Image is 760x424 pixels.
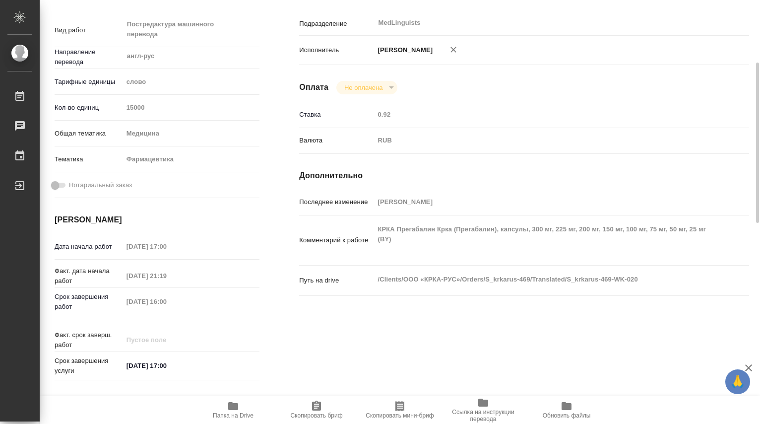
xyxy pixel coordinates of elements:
[374,271,711,288] textarea: /Clients/ООО «КРКА-РУС»/Orders/S_krkarus-469/Translated/S_krkarus-469-WK-020
[123,125,260,142] div: Медицина
[525,396,608,424] button: Обновить файлы
[290,412,342,419] span: Скопировать бриф
[55,266,123,286] p: Факт. дата начала работ
[123,269,210,283] input: Пустое поле
[55,330,123,350] p: Факт. срок заверш. работ
[123,239,210,254] input: Пустое поле
[123,333,210,347] input: Пустое поле
[69,180,132,190] span: Нотариальный заказ
[366,412,434,419] span: Скопировать мини-бриф
[299,197,374,207] p: Последнее изменение
[191,396,275,424] button: Папка на Drive
[299,19,374,29] p: Подразделение
[299,235,374,245] p: Комментарий к работе
[374,45,433,55] p: [PERSON_NAME]
[55,356,123,376] p: Срок завершения услуги
[55,154,123,164] p: Тематика
[299,276,374,285] p: Путь на drive
[123,73,260,90] div: слово
[358,396,442,424] button: Скопировать мини-бриф
[374,221,711,258] textarea: КРКА Прегабалин Крка (Прегабалин), капсулы, 300 мг, 225 мг, 200 мг, 150 мг, 100 мг, 75 мг, 50 мг,...
[123,358,210,373] input: ✎ Введи что-нибудь
[299,110,374,120] p: Ставка
[275,396,358,424] button: Скопировать бриф
[725,369,750,394] button: 🙏
[299,170,749,182] h4: Дополнительно
[55,292,123,312] p: Срок завершения работ
[123,294,210,309] input: Пустое поле
[55,129,123,139] p: Общая тематика
[123,151,260,168] div: Фармацевтика
[55,242,123,252] p: Дата начала работ
[374,195,711,209] input: Пустое поле
[55,103,123,113] p: Кол-во единиц
[341,83,385,92] button: Не оплачена
[729,371,746,392] span: 🙏
[543,412,591,419] span: Обновить файлы
[123,100,260,115] input: Пустое поле
[213,412,253,419] span: Папка на Drive
[447,409,519,423] span: Ссылка на инструкции перевода
[336,81,397,94] div: Не оплачена
[55,25,123,35] p: Вид работ
[299,81,328,93] h4: Оплата
[299,136,374,145] p: Валюта
[299,45,374,55] p: Исполнитель
[55,77,123,87] p: Тарифные единицы
[442,396,525,424] button: Ссылка на инструкции перевода
[55,214,259,226] h4: [PERSON_NAME]
[374,107,711,122] input: Пустое поле
[55,47,123,67] p: Направление перевода
[443,39,464,61] button: Удалить исполнителя
[374,132,711,149] div: RUB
